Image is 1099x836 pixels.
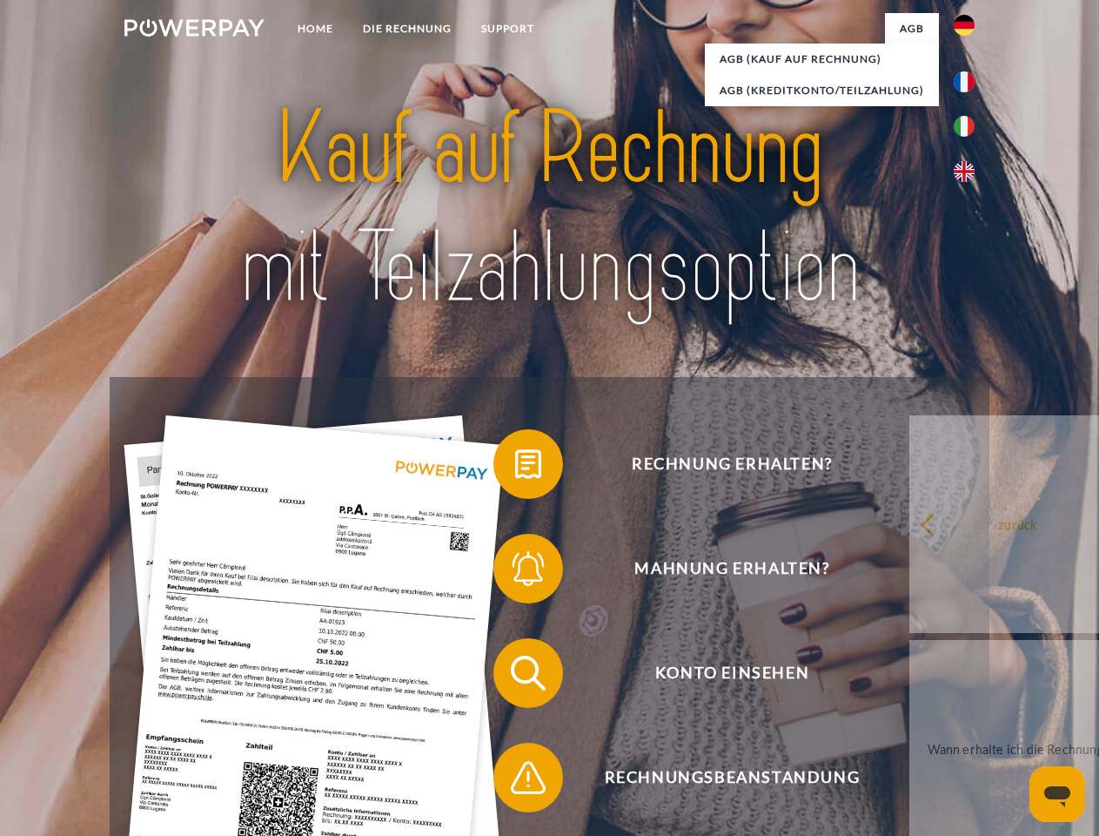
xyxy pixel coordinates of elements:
img: fr [954,71,975,92]
img: en [954,161,975,182]
a: DIE RECHNUNG [348,13,466,44]
img: qb_warning.svg [506,756,550,799]
a: agb [885,13,939,44]
a: AGB (Kauf auf Rechnung) [705,44,939,75]
button: Rechnung erhalten? [493,429,946,499]
a: SUPPORT [466,13,549,44]
img: qb_search.svg [506,651,550,695]
a: Home [283,13,348,44]
button: Konto einsehen [493,638,946,708]
img: qb_bill.svg [506,442,550,486]
span: Konto einsehen [519,638,945,708]
img: title-powerpay_de.svg [166,84,933,334]
span: Mahnung erhalten? [519,534,945,603]
span: Rechnung erhalten? [519,429,945,499]
a: AGB (Kreditkonto/Teilzahlung) [705,75,939,106]
img: de [954,15,975,36]
iframe: Schaltfläche zum Öffnen des Messaging-Fensters [1029,766,1085,822]
button: Rechnungsbeanstandung [493,743,946,812]
button: Mahnung erhalten? [493,534,946,603]
img: it [954,116,975,137]
img: logo-powerpay-white.svg [124,19,265,37]
img: qb_bell.svg [506,547,550,590]
span: Rechnungsbeanstandung [519,743,945,812]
